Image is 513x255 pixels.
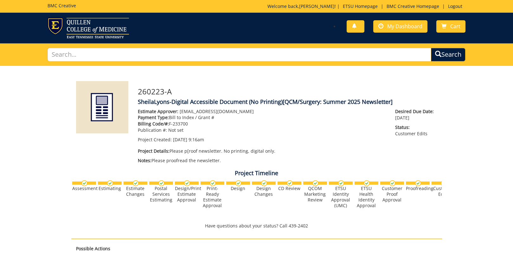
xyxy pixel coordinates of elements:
[329,186,353,208] div: ETSU Identity Approval (UMC)
[226,186,250,191] div: Design
[184,180,190,186] img: checkmark
[173,137,204,143] span: [DATE] 9:16am
[138,114,169,120] span: Payment Type:
[312,180,318,186] img: checkmark
[133,180,139,186] img: checkmark
[383,3,442,9] a: BMC Creative Homepage
[175,186,199,203] div: Design/Print Estimate Approval
[210,180,216,186] img: checkmark
[355,186,378,208] div: ETSU Health Identity Approval
[299,3,335,9] a: [PERSON_NAME]
[138,121,386,127] p: F-233700
[387,23,422,30] span: My Dashboard
[71,223,442,229] p: Have questions about your status? Call 439-2402
[441,180,447,186] img: no
[138,108,386,115] p: [EMAIL_ADDRESS][DOMAIN_NAME]
[71,170,442,176] h4: Project Timeline
[81,180,87,186] img: checkmark
[138,137,172,143] span: Project Created:
[98,186,122,191] div: Estimating
[138,99,437,105] h4: SheilaLyons-Digital Accessible Document (No Printing)
[364,180,370,186] img: checkmark
[124,186,147,197] div: Estimate Changes
[283,98,393,105] span: [QCM/Surgery: Summer 2025 Newsletter]
[138,148,170,154] span: Project Details:
[432,186,455,197] div: Customer Edits
[168,127,183,133] span: Not set
[406,186,430,191] div: Proofreading
[380,186,404,203] div: Customer Proof Approval
[395,108,437,115] span: Desired Due Date:
[235,180,241,186] img: checkmark
[48,3,76,8] h5: BMC Creative
[389,180,395,186] img: checkmark
[138,114,386,121] p: Bill to Index / Grant #
[450,23,460,30] span: Cart
[303,186,327,203] div: QCOM Marketing Review
[138,157,386,164] p: Please proofread the newsletter.
[158,180,164,186] img: checkmark
[138,87,437,96] h3: 260223-A
[138,157,151,163] span: Notes:
[338,180,344,186] img: checkmark
[138,121,169,127] span: Billing Code/#:
[340,3,381,9] a: ETSU Homepage
[395,108,437,121] p: [DATE]
[415,180,421,186] img: checkmark
[138,148,386,154] p: Please p[roof newsletter. No printing, digital only.
[107,180,113,186] img: checkmark
[395,124,437,137] p: Customer Edits
[138,127,167,133] span: Publication #:
[76,245,110,252] strong: Possible Actions
[252,186,276,197] div: Design Changes
[267,3,465,10] p: Welcome back, ! | | |
[138,108,178,114] span: Estimate Approver:
[373,20,427,33] a: My Dashboard
[278,186,301,191] div: CD Review
[48,48,431,61] input: Search...
[149,186,173,203] div: Postal Services Estimating
[287,180,293,186] img: checkmark
[436,20,465,33] a: Cart
[76,81,128,133] img: Product featured image
[72,186,96,191] div: Assessment
[261,180,267,186] img: checkmark
[395,124,437,131] span: Status:
[48,18,129,38] img: ETSU logo
[445,3,465,9] a: Logout
[201,186,224,208] div: Print-Ready Estimate Approval
[431,48,465,61] button: Search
